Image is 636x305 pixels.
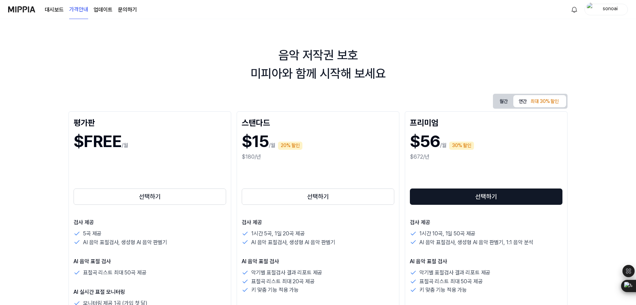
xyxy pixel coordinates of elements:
[251,277,314,286] p: 표절곡 리스트 최대 20곡 제공
[419,268,490,277] p: 악기별 표절검사 결과 리포트 제공
[74,288,226,296] p: AI 실시간 표절 모니터링
[410,218,562,227] p: 검사 제공
[278,142,302,150] div: 20% 할인
[449,142,474,150] div: 30% 할인
[94,6,113,14] a: 업데이트
[242,130,269,153] h1: $15
[494,96,513,107] button: 월간
[251,268,322,277] p: 악기별 표절검사 결과 리포트 제공
[419,277,482,286] p: 표절곡 리스트 최대 50곡 제공
[587,3,595,16] img: profile
[83,229,101,238] p: 5곡 제공
[584,4,628,15] button: profilesonoai
[122,141,128,149] p: /월
[242,218,394,227] p: 검사 제공
[440,141,446,149] p: /월
[251,238,335,247] p: AI 음악 표절검사, 생성형 AI 음악 판별기
[410,116,562,127] div: 프리미엄
[419,238,533,247] p: AI 음악 표절검사, 생성형 AI 음악 판별기, 1:1 음악 분석
[410,130,440,153] h1: $56
[118,6,137,14] a: 문의하기
[83,238,167,247] p: AI 음악 표절검사, 생성형 AI 음악 판별기
[74,130,122,153] h1: $FREE
[251,229,304,238] p: 1시간 5곡, 1일 20곡 제공
[410,257,562,266] p: AI 음악 표절 검사
[419,286,467,294] p: 키 맞춤 기능 적용 가능
[74,257,226,266] p: AI 음악 표절 검사
[242,116,394,127] div: 스탠다드
[242,187,394,206] a: 선택하기
[242,189,394,205] button: 선택하기
[410,153,562,161] div: $672/년
[419,229,475,238] p: 1시간 10곡, 1일 50곡 제공
[74,116,226,127] div: 평가판
[597,5,623,13] div: sonoai
[251,286,299,294] p: 키 맞춤 기능 적용 가능
[513,95,566,107] button: 연간
[410,187,562,206] a: 선택하기
[74,189,226,205] button: 선택하기
[242,153,394,161] div: $180/년
[69,0,88,19] a: 가격안내
[242,257,394,266] p: AI 음악 표절 검사
[269,141,275,149] p: /월
[74,218,226,227] p: 검사 제공
[529,97,561,106] div: 최대 30% 할인
[45,6,64,14] a: 대시보드
[570,5,578,14] img: 알림
[74,187,226,206] a: 선택하기
[83,268,146,277] p: 표절곡 리스트 최대 50곡 제공
[410,189,562,205] button: 선택하기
